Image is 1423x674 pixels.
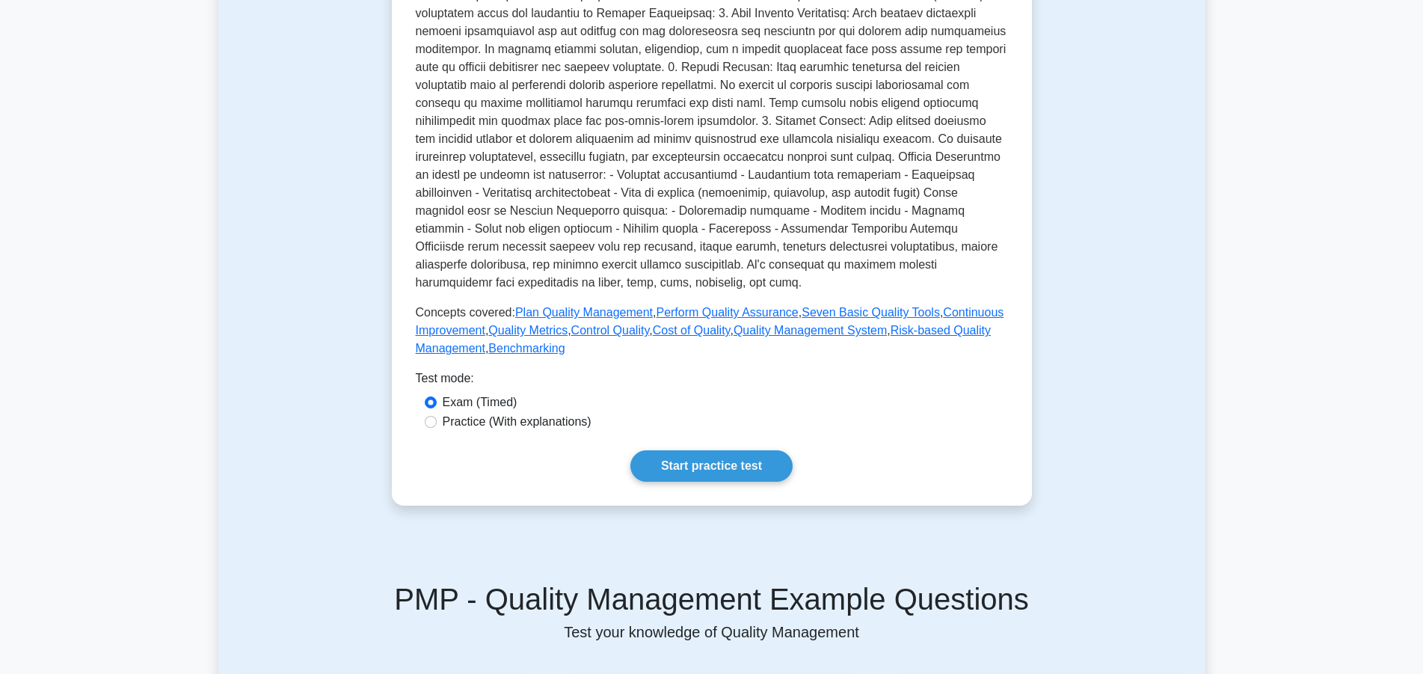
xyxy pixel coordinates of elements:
a: Quality Management System [734,324,887,337]
p: Concepts covered: , , , , , , , , , [416,304,1008,358]
a: Benchmarking [488,342,565,355]
label: Exam (Timed) [443,393,517,411]
h5: PMP - Quality Management Example Questions [227,581,1196,617]
a: Seven Basic Quality Tools [802,306,940,319]
label: Practice (With explanations) [443,413,591,431]
a: Control Quality [571,324,650,337]
a: Quality Metrics [488,324,568,337]
a: Perform Quality Assurance [656,306,798,319]
a: Plan Quality Management [515,306,653,319]
p: Test your knowledge of Quality Management [227,623,1196,641]
a: Start practice test [630,450,793,482]
div: Test mode: [416,370,1008,393]
a: Cost of Quality [653,324,731,337]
